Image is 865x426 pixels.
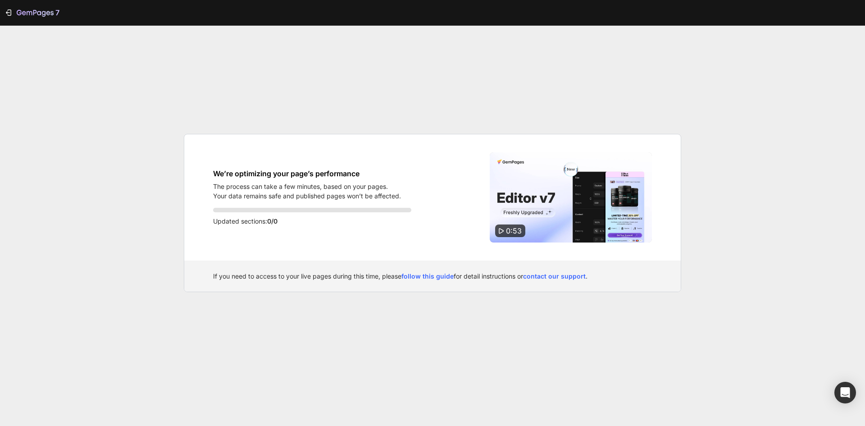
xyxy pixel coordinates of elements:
p: 7 [55,7,59,18]
img: Video thumbnail [490,152,652,243]
a: follow this guide [401,272,454,280]
p: The process can take a few minutes, based on your pages. [213,182,401,191]
p: Your data remains safe and published pages won’t be affected. [213,191,401,201]
a: contact our support [523,272,586,280]
div: If you need to access to your live pages during this time, please for detail instructions or . [213,271,652,281]
h1: We’re optimizing your page’s performance [213,168,401,179]
span: 0:53 [506,226,522,235]
div: Open Intercom Messenger [834,382,856,403]
p: Updated sections: [213,216,411,227]
span: 0/0 [267,217,278,225]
